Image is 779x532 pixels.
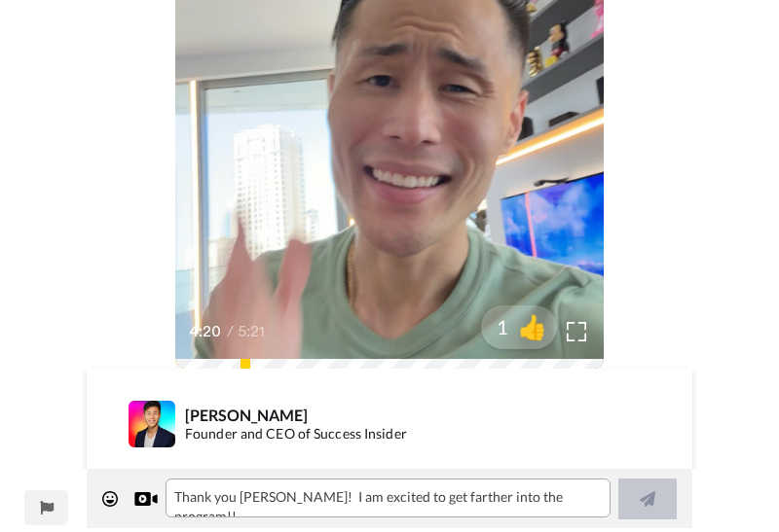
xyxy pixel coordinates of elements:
[227,320,234,343] span: /
[134,487,158,511] div: Reply by Video
[129,401,175,447] img: Profile Image
[189,320,223,343] span: 4:20
[481,313,508,340] span: 1
[508,311,557,342] span: 👍
[185,406,660,424] div: [PERSON_NAME]
[567,322,586,341] img: Full screen
[185,426,660,443] div: Founder and CEO of Success Insider
[481,305,557,349] button: 1👍
[238,320,272,343] span: 5:21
